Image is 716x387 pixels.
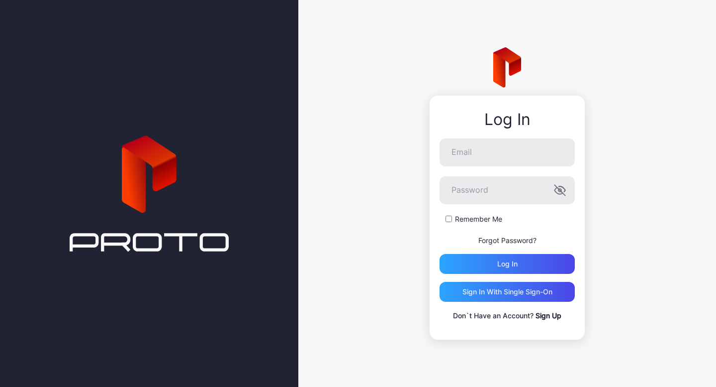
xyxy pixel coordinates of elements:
[440,254,575,274] button: Log in
[440,310,575,322] p: Don`t Have an Account?
[536,311,561,320] a: Sign Up
[554,184,566,196] button: Password
[440,176,575,204] input: Password
[440,111,575,129] div: Log In
[440,138,575,166] input: Email
[462,288,552,296] div: Sign in With Single Sign-On
[497,260,518,268] div: Log in
[478,236,537,245] a: Forgot Password?
[455,214,502,224] label: Remember Me
[440,282,575,302] button: Sign in With Single Sign-On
